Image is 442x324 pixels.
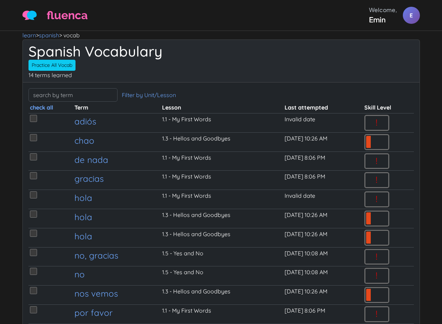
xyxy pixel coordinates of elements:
div: 1.3 - Hellos and Goodbyes [162,287,282,296]
nav: > > vocab [22,31,420,39]
a: check all [30,104,53,111]
td: adiós [73,113,161,133]
th: Lesson [161,102,283,113]
div: 1.1 - My First Words [162,153,282,162]
td: gracias\thank you [73,171,161,190]
a: hola [74,212,92,222]
td: no\no [73,266,161,286]
div: 1.1 - My First Words [162,172,282,181]
div: Emin [369,14,397,25]
a: spanish [39,32,59,39]
span: ! [365,307,388,320]
a: adiós [74,116,96,127]
td: hola\hey [73,209,161,228]
td: [DATE] 10:26 AM [283,209,363,228]
div: 3 % [364,287,389,303]
div: 0 % [364,172,389,188]
td: Invalid date [283,190,363,209]
input: search by term [28,88,118,102]
div: 3 % [364,211,389,227]
div: 1.3 - Hellos and Goodbyes [162,230,282,238]
div: 1.1 - My First Words [162,306,282,315]
td: [DATE] 10:26 AM [283,286,363,305]
a: de nada [74,154,108,165]
td: [DATE] 8:06 PM [283,152,363,171]
span: ! [365,269,388,282]
a: chao [74,135,94,146]
span: ! [365,154,388,168]
div: 1.3 - Hellos and Goodbyes [162,211,282,219]
div: 1 % [364,268,389,284]
span: ! [365,192,388,206]
span: ! [365,173,388,186]
a: gracias [74,173,104,184]
span: fluenca [47,7,88,24]
th: Term [73,102,161,113]
td: [DATE] 10:26 AM [283,228,363,247]
td: de nada [73,152,161,171]
div: E [403,7,420,24]
span: ! [365,116,388,129]
td: [DATE] 10:08 AM [283,266,363,286]
div: 0 % [364,249,389,265]
td: Invalid date [283,113,363,133]
a: Filter by Unit/Lesson [122,91,176,99]
a: no, gracias [74,250,118,261]
div: 0 % [364,153,389,169]
a: learn [22,32,36,39]
td: [DATE] 10:26 AM [283,132,363,152]
a: por favor [74,307,113,318]
a: nos vemos [74,288,118,299]
div: 1.3 - Hellos and Goodbyes [162,134,282,143]
iframe: Ybug feedback widget [428,141,442,183]
h1: Spanish Vocabulary [28,43,414,60]
div: 1.5 - Yes and No [162,249,282,257]
div: Welcome, [369,6,397,14]
td: nos vemos [73,286,161,305]
th: Last attempted [283,102,363,113]
a: hola [74,192,92,203]
td: por favor\please [73,304,161,324]
div: 5 % [364,230,389,246]
th: Skill Level [363,102,414,113]
a: hola [74,231,92,241]
div: 0 % [364,191,389,207]
td: [DATE] 8:06 PM [283,304,363,324]
div: 3 % [364,134,389,150]
div: 1.5 - Yes and No [162,268,282,276]
a: Practice All Vocab [28,60,76,71]
p: 14 terms learned [28,71,414,79]
div: 0 % [364,115,389,131]
td: hola\hi [73,228,161,247]
div: 1.1 - My First Words [162,115,282,123]
div: 1.1 - My First Words [162,191,282,200]
td: chao [73,132,161,152]
div: 0 % [364,306,389,322]
td: [DATE] 8:06 PM [283,171,363,190]
td: [DATE] 10:08 AM [283,247,363,266]
td: no gracias [73,247,161,266]
a: no [74,269,85,280]
td: hola\hello [73,190,161,209]
span: ! [365,250,388,263]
